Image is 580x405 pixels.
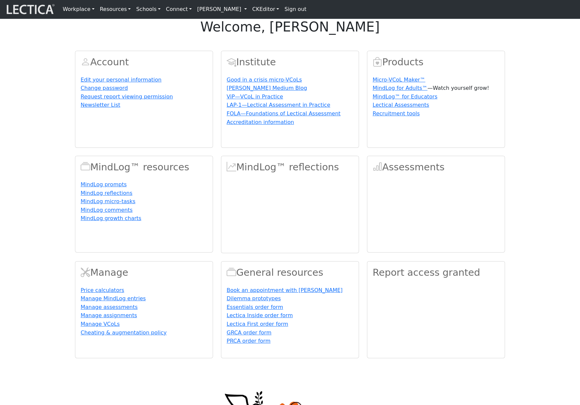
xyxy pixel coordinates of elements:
h2: MindLog™ resources [81,161,207,173]
h2: Institute [227,56,353,68]
a: Edit your personal information [81,77,162,83]
a: MindLog growth charts [81,215,141,221]
a: Essentials order form [227,304,283,310]
a: Good in a crisis micro-VCoLs [227,77,302,83]
a: Recruitment tools [373,110,420,117]
span: MindLog [227,161,236,173]
span: Account [227,56,236,68]
a: Sign out [282,3,309,16]
a: Manage MindLog entries [81,295,146,302]
a: MindLog reflections [81,190,132,196]
h2: Manage [81,267,207,278]
a: Lectica First order form [227,321,288,327]
a: Accreditation information [227,119,294,125]
a: Manage assignments [81,312,137,318]
h2: Report access granted [373,267,499,278]
a: [PERSON_NAME] [194,3,250,16]
a: MindLog™ for Educators [373,93,437,100]
a: MindLog prompts [81,181,127,188]
a: Request report viewing permission [81,93,173,100]
a: CKEditor [250,3,282,16]
span: Manage [81,267,90,278]
a: FOLA—Foundations of Lectical Assessment [227,110,340,117]
a: Lectica Inside order form [227,312,293,318]
a: Dilemma prototypes [227,295,281,302]
a: ViP—VCoL in Practice [227,93,283,100]
a: Change password [81,85,128,91]
a: MindLog micro-tasks [81,198,135,204]
span: MindLog™ resources [81,161,90,173]
span: Assessments [373,161,382,173]
a: Manage VCoLs [81,321,120,327]
h2: Assessments [373,161,499,173]
a: Book an appointment with [PERSON_NAME] [227,287,343,293]
a: Price calculators [81,287,124,293]
a: MindLog comments [81,207,133,213]
a: Connect [163,3,194,16]
a: Cheating & augmentation policy [81,329,167,336]
a: Newsletter List [81,102,120,108]
span: Resources [227,267,236,278]
a: Workplace [60,3,97,16]
p: —Watch yourself grow! [373,84,499,92]
h2: Account [81,56,207,68]
a: Lectical Assessments [373,102,429,108]
a: MindLog for Adults™ [373,85,427,91]
h2: Products [373,56,499,68]
a: LAP-1—Lectical Assessment in Practice [227,102,330,108]
a: PRCA order form [227,338,270,344]
h2: General resources [227,267,353,278]
h2: MindLog™ reflections [227,161,353,173]
a: GRCA order form [227,329,271,336]
span: Products [373,56,382,68]
a: Schools [133,3,163,16]
span: Account [81,56,90,68]
a: Resources [97,3,134,16]
a: Micro-VCoL Maker™ [373,77,425,83]
img: lecticalive [5,3,55,16]
a: [PERSON_NAME] Medium Blog [227,85,307,91]
a: Manage assessments [81,304,138,310]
